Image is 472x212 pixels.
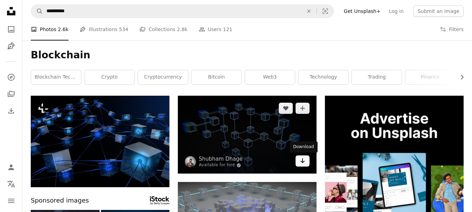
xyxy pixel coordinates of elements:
a: Illustrations [4,39,18,53]
img: a group of cubes that are on a black surface [178,96,317,174]
button: scroll list to the right [456,70,464,84]
a: Download History [4,104,18,118]
a: Photos [4,22,18,36]
a: Log in / Sign up [4,160,18,174]
img: A concept showing a network of interconnected blocks of data depicting a cryptocurrency blockchai... [31,96,169,187]
a: crypto [85,70,135,84]
button: Menu [4,194,18,208]
a: Get Unsplash+ [340,6,385,17]
button: Add to Collection [296,103,310,114]
a: Download [296,155,310,167]
a: trading [352,70,402,84]
a: blockchain technology [31,70,81,84]
form: Find visuals sitewide [31,4,334,18]
button: Clear [301,5,317,18]
a: Illustrations 534 [80,18,128,41]
button: Visual search [317,5,334,18]
button: Search Unsplash [31,5,43,18]
a: Users 121 [199,18,232,41]
button: Language [4,177,18,191]
img: Go to Shubham Dhage's profile [185,156,196,167]
a: bitcoin [191,70,241,84]
a: Collections [4,87,18,101]
a: technology [298,70,348,84]
a: Log in [385,6,408,17]
div: Download [290,141,318,153]
button: Filters [440,18,464,41]
a: cryptocurrency [138,70,188,84]
a: Available for hire [199,162,242,168]
a: Collections 2.8k [139,18,187,41]
a: web3 [245,70,295,84]
span: 534 [119,25,129,33]
a: finance [405,70,455,84]
a: a group of cubes that are on a black surface [178,131,317,138]
span: 2.8k [177,25,187,33]
span: Sponsored images [31,196,89,206]
a: Shubham Dhage [199,155,242,162]
a: A concept showing a network of interconnected blocks of data depicting a cryptocurrency blockchai... [31,138,169,144]
a: Home — Unsplash [4,4,18,20]
a: Explore [4,70,18,84]
button: Like [279,103,293,114]
button: Submit an image [413,6,464,17]
span: 121 [223,25,232,33]
h1: Blockchain [31,49,464,61]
